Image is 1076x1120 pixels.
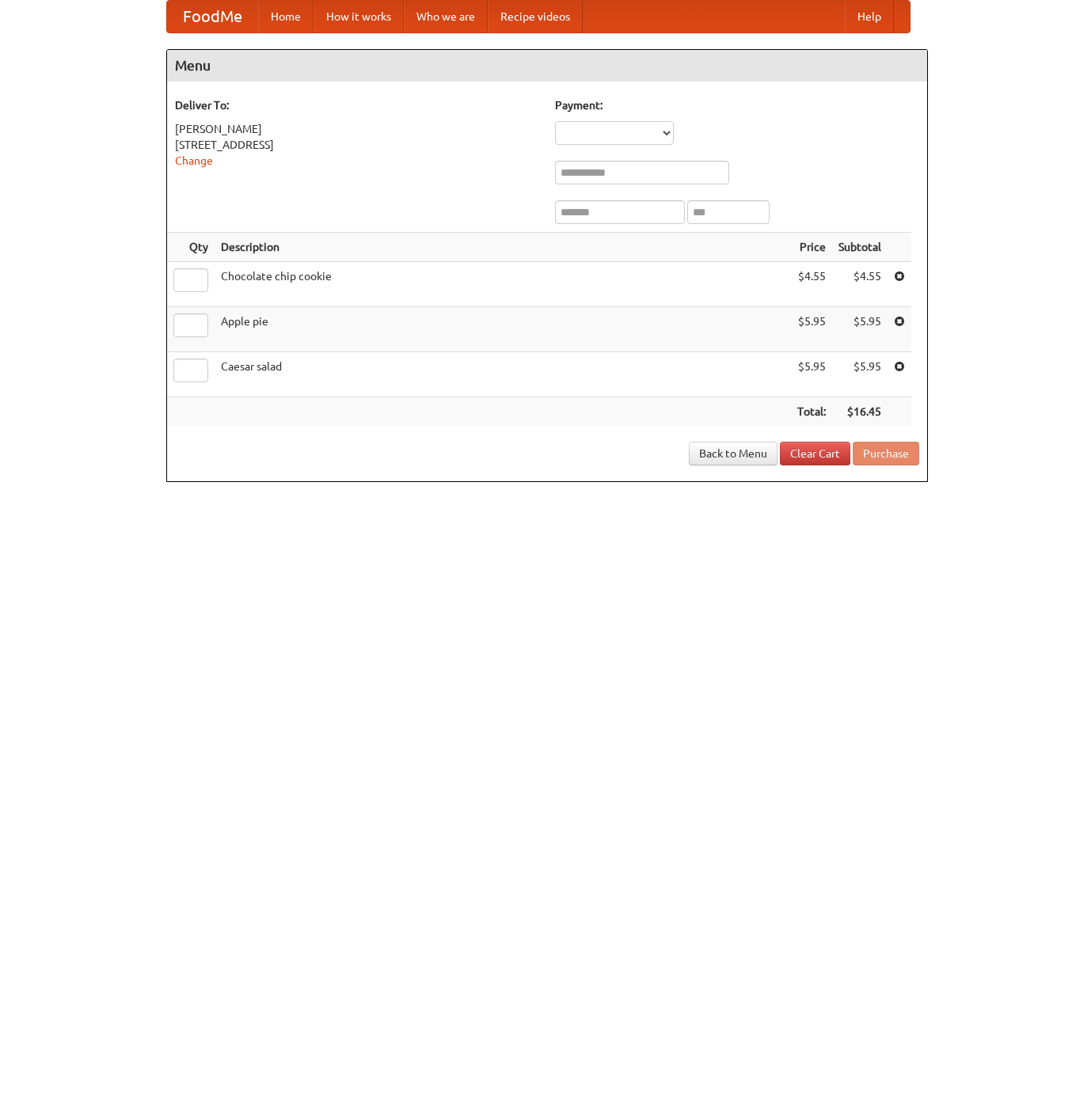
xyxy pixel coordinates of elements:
[215,262,791,307] td: Chocolate chip cookie
[167,50,927,82] h4: Menu
[175,137,539,153] div: [STREET_ADDRESS]
[791,352,832,397] td: $5.95
[832,307,888,352] td: $5.95
[853,442,919,465] button: Purchase
[832,352,888,397] td: $5.95
[167,233,215,262] th: Qty
[404,1,488,32] a: Who we are
[791,262,832,307] td: $4.55
[488,1,583,32] a: Recipe videos
[215,352,791,397] td: Caesar salad
[175,154,213,167] a: Change
[689,442,778,465] a: Back to Menu
[845,1,894,32] a: Help
[791,233,832,262] th: Price
[175,121,539,137] div: [PERSON_NAME]
[555,97,919,113] h5: Payment:
[832,262,888,307] td: $4.55
[832,233,888,262] th: Subtotal
[780,442,850,465] a: Clear Cart
[215,233,791,262] th: Description
[258,1,314,32] a: Home
[832,397,888,427] th: $16.45
[175,97,539,113] h5: Deliver To:
[215,307,791,352] td: Apple pie
[791,307,832,352] td: $5.95
[791,397,832,427] th: Total:
[167,1,258,32] a: FoodMe
[314,1,404,32] a: How it works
